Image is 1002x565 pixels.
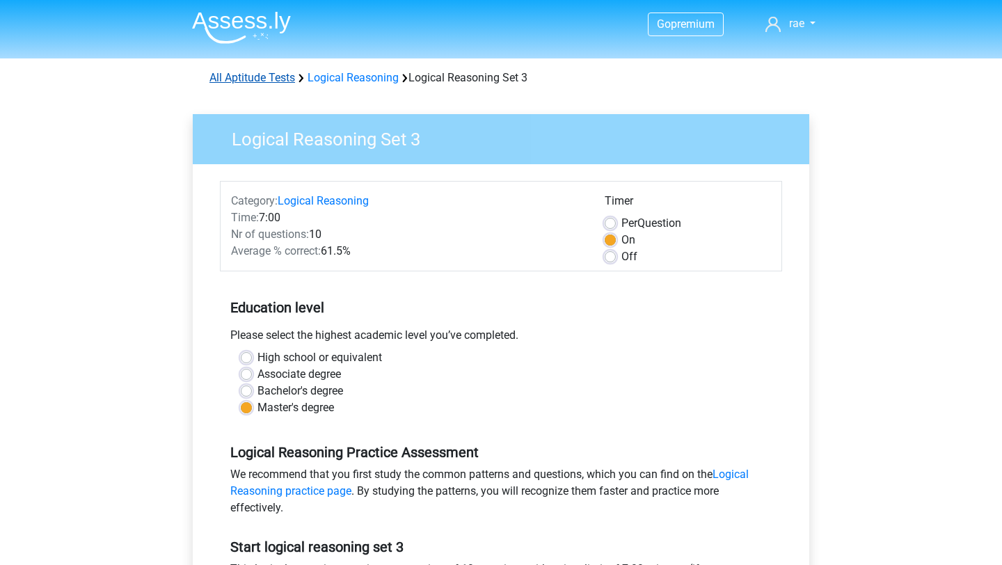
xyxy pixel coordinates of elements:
span: Average % correct: [231,244,321,257]
span: Go [657,17,671,31]
div: 10 [221,226,594,243]
span: premium [671,17,715,31]
div: 7:00 [221,209,594,226]
a: Logical Reasoning [278,194,369,207]
label: Question [621,215,681,232]
div: We recommend that you first study the common patterns and questions, which you can find on the . ... [220,466,782,522]
h5: Education level [230,294,772,321]
label: Bachelor's degree [257,383,343,399]
div: Please select the highest academic level you’ve completed. [220,327,782,349]
label: High school or equivalent [257,349,382,366]
h3: Logical Reasoning Set 3 [215,123,799,150]
label: On [621,232,635,248]
span: Per [621,216,637,230]
span: Category: [231,194,278,207]
h5: Start logical reasoning set 3 [230,539,772,555]
h5: Logical Reasoning Practice Assessment [230,444,772,461]
a: rae [760,15,821,32]
a: Logical Reasoning [308,71,399,84]
span: Time: [231,211,259,224]
a: All Aptitude Tests [209,71,295,84]
span: rae [789,17,804,30]
label: Associate degree [257,366,341,383]
span: Nr of questions: [231,228,309,241]
label: Off [621,248,637,265]
div: Logical Reasoning Set 3 [204,70,798,86]
a: Gopremium [649,15,723,33]
div: Timer [605,193,771,215]
label: Master's degree [257,399,334,416]
img: Assessly [192,11,291,44]
div: 61.5% [221,243,594,260]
